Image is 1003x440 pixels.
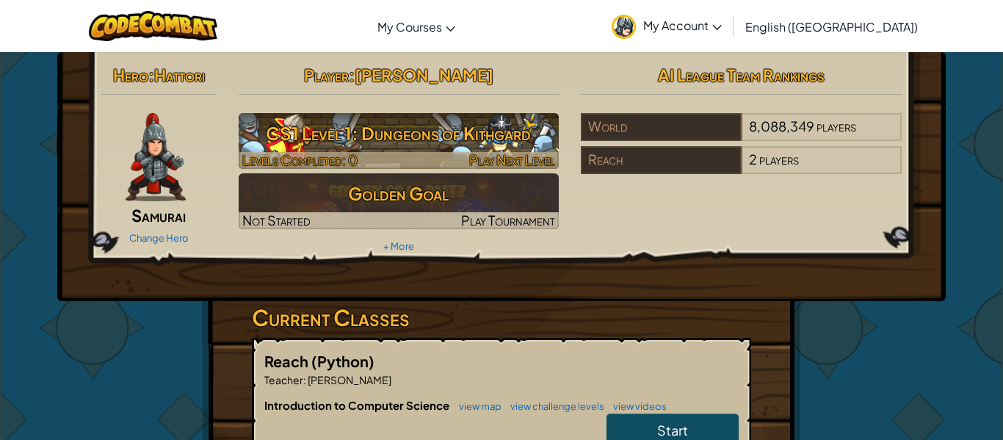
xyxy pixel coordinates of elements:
[749,118,814,134] span: 8,088,349
[503,400,604,412] a: view challenge levels
[377,19,442,35] span: My Courses
[239,173,560,229] a: Golden GoalNot StartedPlay Tournament
[461,212,555,228] span: Play Tournament
[239,177,560,210] h3: Golden Goal
[239,173,560,229] img: Golden Goal
[816,118,856,134] span: players
[355,65,493,85] span: [PERSON_NAME]
[154,65,205,85] span: Hattori
[370,7,463,46] a: My Courses
[113,65,148,85] span: Hero
[581,113,741,141] div: World
[306,373,391,386] span: [PERSON_NAME]
[612,15,636,39] img: avatar
[239,113,560,169] img: CS1 Level 1: Dungeons of Kithgard
[658,65,825,85] span: AI League Team Rankings
[264,352,311,370] span: Reach
[604,3,729,49] a: My Account
[242,151,358,168] span: Levels Completed: 0
[349,65,355,85] span: :
[264,373,303,386] span: Teacher
[126,113,186,201] img: samurai.pose.png
[759,151,799,167] span: players
[581,146,741,174] div: Reach
[311,352,374,370] span: (Python)
[252,301,751,334] h3: Current Classes
[643,18,722,33] span: My Account
[129,232,189,244] a: Change Hero
[581,127,902,144] a: World8,088,349players
[581,160,902,177] a: Reach2players
[745,19,918,35] span: English ([GEOGRAPHIC_DATA])
[131,205,186,226] span: Samurai
[239,117,560,150] h3: CS1 Level 1: Dungeons of Kithgard
[383,240,414,252] a: + More
[304,65,349,85] span: Player
[264,398,452,412] span: Introduction to Computer Science
[452,400,501,412] a: view map
[89,11,217,41] img: CodeCombat logo
[148,65,154,85] span: :
[242,212,311,228] span: Not Started
[749,151,757,167] span: 2
[303,373,306,386] span: :
[469,151,555,168] span: Play Next Level
[606,400,667,412] a: view videos
[738,7,925,46] a: English ([GEOGRAPHIC_DATA])
[657,422,688,439] span: Start
[239,113,560,169] a: Play Next Level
